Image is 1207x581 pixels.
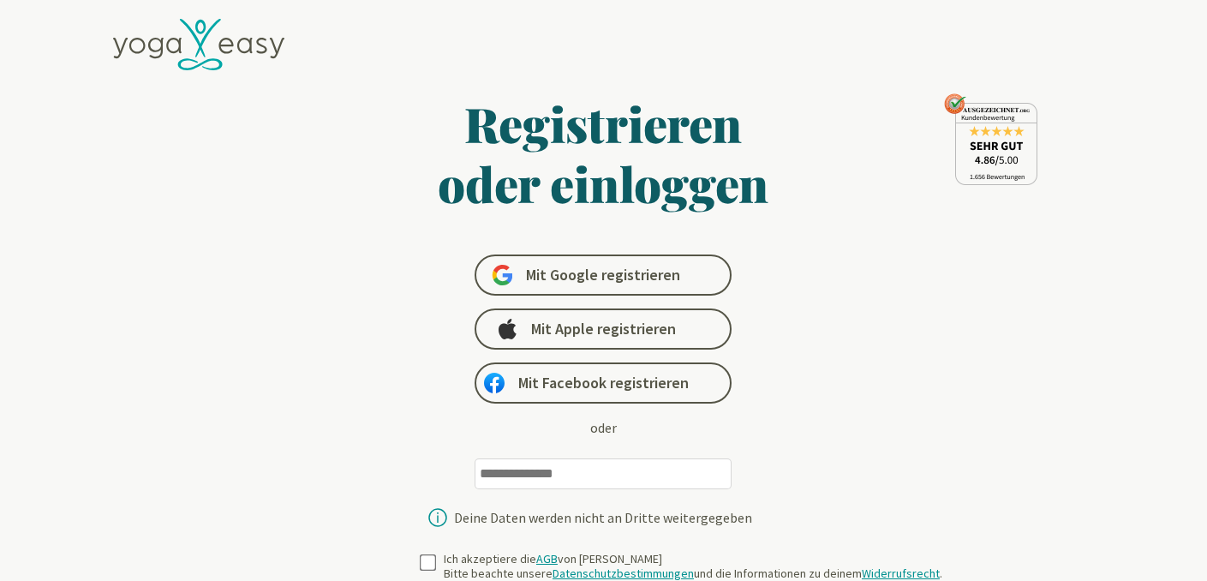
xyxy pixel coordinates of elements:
[944,93,1037,185] img: ausgezeichnet_seal.png
[590,417,617,438] div: oder
[526,265,680,285] span: Mit Google registrieren
[475,362,732,404] a: Mit Facebook registrieren
[531,319,676,339] span: Mit Apple registrieren
[536,551,558,566] a: AGB
[518,373,689,393] span: Mit Facebook registrieren
[272,93,935,213] h1: Registrieren oder einloggen
[553,566,694,581] a: Datenschutzbestimmungen
[475,255,732,296] a: Mit Google registrieren
[475,308,732,350] a: Mit Apple registrieren
[454,511,752,524] div: Deine Daten werden nicht an Dritte weitergegeben
[862,566,940,581] a: Widerrufsrecht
